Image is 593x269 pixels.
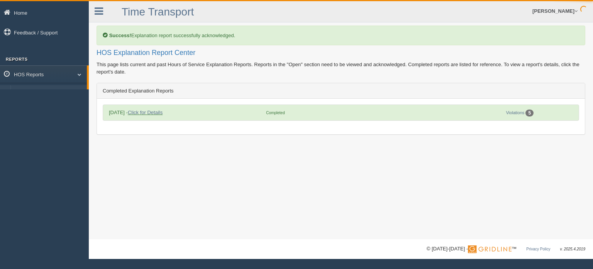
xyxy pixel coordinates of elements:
[97,26,585,45] div: Explanation report successfully acknowledged.
[109,33,131,38] b: Success!
[122,6,194,18] a: Time Transport
[105,109,262,116] div: [DATE] -
[526,247,550,251] a: Privacy Policy
[506,110,525,115] a: Violations
[560,247,585,251] span: v. 2025.4.2019
[14,85,87,99] a: HOS Explanation Report Center
[128,110,163,115] a: Click for Details
[97,83,585,99] div: Completed Explanation Reports
[427,245,585,253] div: © [DATE]-[DATE] - ™
[525,110,534,117] div: 5
[97,49,585,57] h2: HOS Explanation Report Center
[266,111,285,115] span: Completed
[468,245,512,253] img: Gridline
